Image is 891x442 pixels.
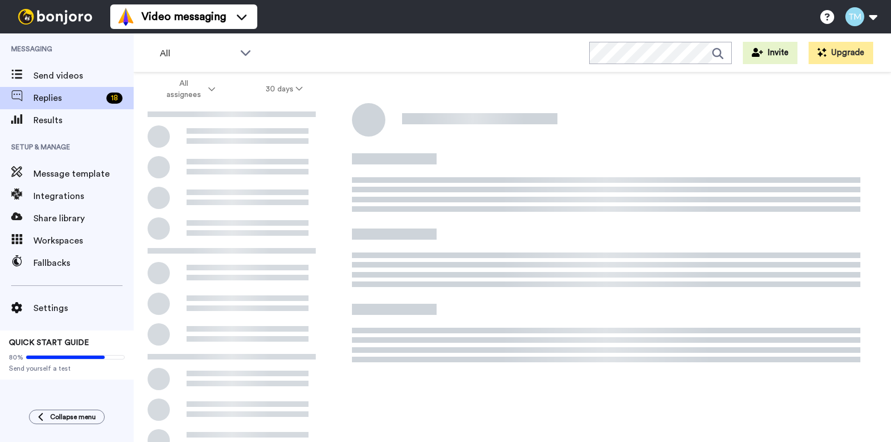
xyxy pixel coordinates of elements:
[160,47,234,60] span: All
[161,78,206,100] span: All assignees
[809,42,873,64] button: Upgrade
[9,364,125,373] span: Send yourself a test
[136,74,241,105] button: All assignees
[33,256,134,270] span: Fallbacks
[241,79,328,99] button: 30 days
[9,339,89,347] span: QUICK START GUIDE
[33,302,134,315] span: Settings
[33,114,134,127] span: Results
[33,167,134,181] span: Message template
[141,9,226,25] span: Video messaging
[13,9,97,25] img: bj-logo-header-white.svg
[29,410,105,424] button: Collapse menu
[33,69,134,82] span: Send videos
[33,190,134,203] span: Integrations
[33,234,134,247] span: Workspaces
[33,91,102,105] span: Replies
[50,412,96,421] span: Collapse menu
[9,353,23,362] span: 80%
[33,212,134,225] span: Share library
[106,93,123,104] div: 18
[117,8,135,26] img: vm-color.svg
[743,42,797,64] button: Invite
